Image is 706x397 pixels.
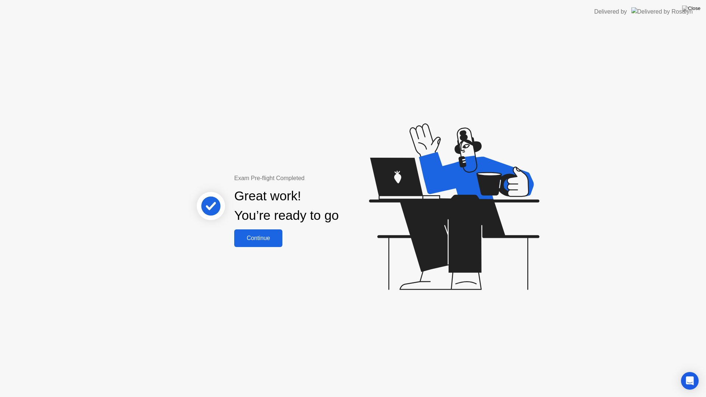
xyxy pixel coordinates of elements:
div: Great work! You’re ready to go [234,186,339,225]
img: Close [682,6,700,11]
div: Delivered by [594,7,627,16]
div: Open Intercom Messenger [681,372,699,390]
div: Continue [236,235,280,242]
div: Exam Pre-flight Completed [234,174,386,183]
button: Continue [234,229,282,247]
img: Delivered by Rosalyn [631,7,693,16]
